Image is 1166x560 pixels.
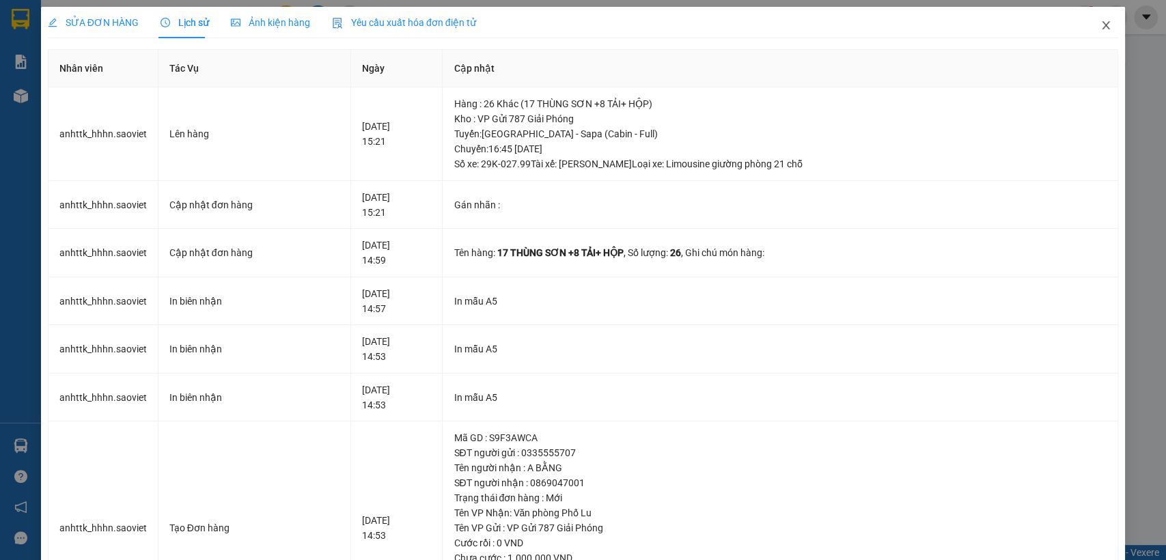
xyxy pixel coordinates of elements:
[362,190,432,220] div: [DATE] 15:21
[454,341,1107,356] div: In mẫu A5
[332,18,343,29] img: icon
[454,294,1107,309] div: In mẫu A5
[48,181,158,229] td: anhttk_hhhn.saoviet
[332,17,476,28] span: Yêu cầu xuất hóa đơn điện tử
[48,374,158,422] td: anhttk_hhhn.saoviet
[454,197,1107,212] div: Gán nhãn :
[454,505,1107,520] div: Tên VP Nhận: Văn phòng Phố Lu
[669,247,680,258] span: 26
[48,17,139,28] span: SỬA ĐƠN HÀNG
[169,390,339,405] div: In biên nhận
[443,50,1118,87] th: Cập nhật
[169,245,339,260] div: Cập nhật đơn hàng
[454,96,1107,111] div: Hàng : 26 Khác (17 THÙNG SƠN +8 TẢI+ HỘP)
[161,18,170,27] span: clock-circle
[362,119,432,149] div: [DATE] 15:21
[362,334,432,364] div: [DATE] 14:53
[454,490,1107,505] div: Trạng thái đơn hàng : Mới
[351,50,443,87] th: Ngày
[169,520,339,535] div: Tạo Đơn hàng
[231,18,240,27] span: picture
[454,475,1107,490] div: SĐT người nhận : 0869047001
[454,430,1107,445] div: Mã GD : S9F3AWCA
[48,229,158,277] td: anhttk_hhhn.saoviet
[454,111,1107,126] div: Kho : VP Gửi 787 Giải Phóng
[158,50,351,87] th: Tác Vụ
[362,382,432,412] div: [DATE] 14:53
[161,17,209,28] span: Lịch sử
[169,197,339,212] div: Cập nhật đơn hàng
[169,294,339,309] div: In biên nhận
[362,513,432,543] div: [DATE] 14:53
[454,126,1107,171] div: Tuyến : [GEOGRAPHIC_DATA] - Sapa (Cabin - Full) Chuyến: 16:45 [DATE] Số xe: 29K-027.99 Tài xế: [P...
[48,50,158,87] th: Nhân viên
[169,126,339,141] div: Lên hàng
[48,87,158,181] td: anhttk_hhhn.saoviet
[454,245,1107,260] div: Tên hàng: , Số lượng: , Ghi chú món hàng:
[169,341,339,356] div: In biên nhận
[454,535,1107,550] div: Cước rồi : 0 VND
[454,460,1107,475] div: Tên người nhận : A BẰNG
[362,286,432,316] div: [DATE] 14:57
[454,520,1107,535] div: Tên VP Gửi : VP Gửi 787 Giải Phóng
[362,238,432,268] div: [DATE] 14:59
[497,247,623,258] span: 17 THÙNG SƠN +8 TẢI+ HỘP
[454,390,1107,405] div: In mẫu A5
[231,17,310,28] span: Ảnh kiện hàng
[48,18,57,27] span: edit
[1100,20,1111,31] span: close
[48,325,158,374] td: anhttk_hhhn.saoviet
[454,445,1107,460] div: SĐT người gửi : 0335555707
[1087,7,1125,45] button: Close
[48,277,158,326] td: anhttk_hhhn.saoviet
